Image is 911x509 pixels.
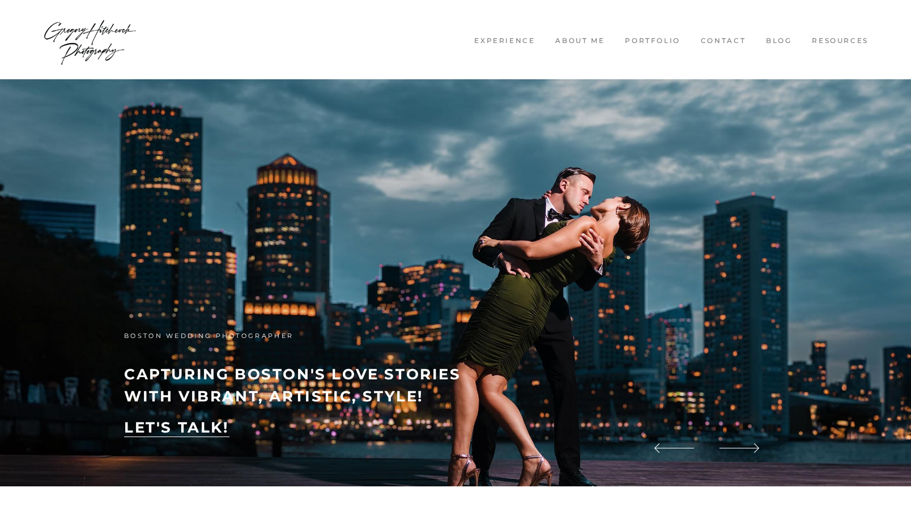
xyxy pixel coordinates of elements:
[42,6,138,74] img: Wedding Photographer Boston - Gregory Hitchcock Photography
[124,332,293,340] span: boston wedding photographer
[759,36,799,46] a: Blog
[124,365,461,383] strong: capturing boston's love stories
[548,36,612,46] a: About me
[124,418,229,437] a: LET'S TALK!
[804,36,875,46] a: Resources
[124,387,424,405] strong: with vibrant, artistic, style!
[693,36,753,46] a: Contact
[618,36,687,46] a: Portfolio
[467,36,542,46] a: Experience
